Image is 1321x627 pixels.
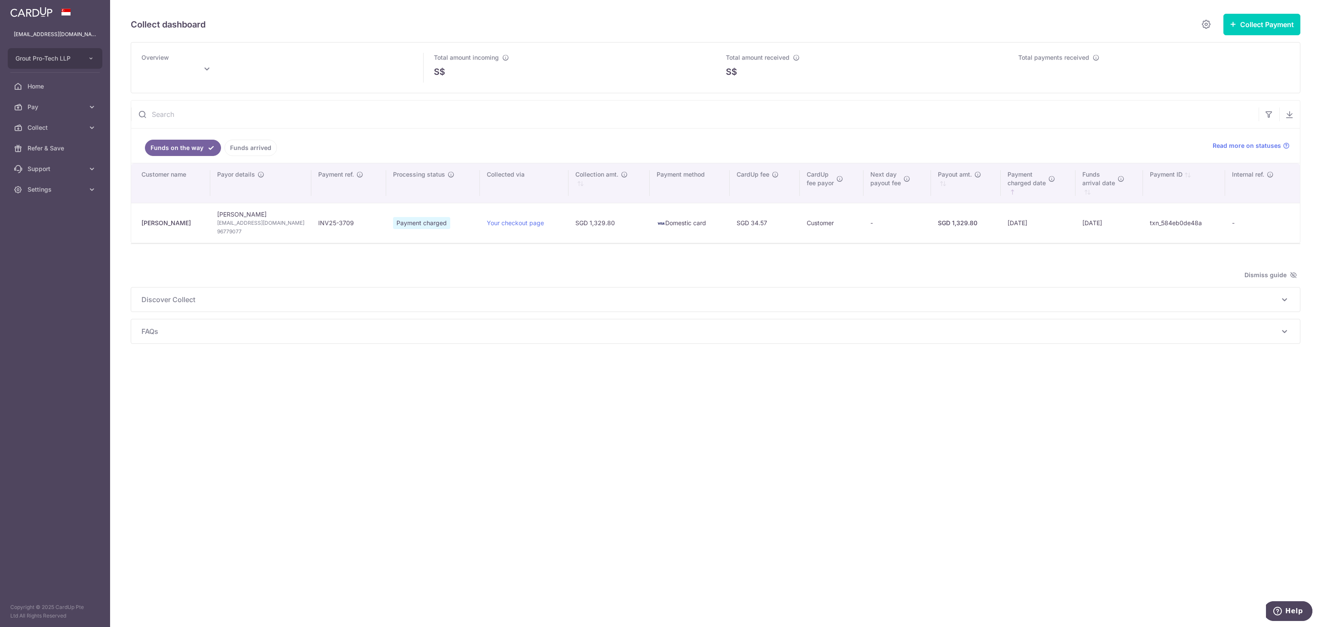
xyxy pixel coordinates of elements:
span: Help [19,6,37,14]
p: [EMAIL_ADDRESS][DOMAIN_NAME] [14,30,96,39]
th: Next daypayout fee [863,163,931,203]
span: Total payments received [1018,54,1089,61]
th: Fundsarrival date : activate to sort column ascending [1075,163,1143,203]
span: Payor details [217,170,255,179]
div: SGD 1,329.80 [938,219,994,227]
th: CardUpfee payor [800,163,863,203]
span: CardUp fee payor [807,170,834,187]
p: FAQs [141,326,1290,336]
th: Collection amt. : activate to sort column ascending [568,163,650,203]
span: Overview [141,54,169,61]
th: Payor details [210,163,311,203]
span: CardUp fee [737,170,769,179]
div: [PERSON_NAME] [141,219,203,227]
th: Internal ref. [1225,163,1300,203]
span: Payment ref. [318,170,354,179]
span: Next day payout fee [870,170,901,187]
a: Your checkout page [487,219,544,226]
td: SGD 34.57 [730,203,800,243]
h5: Collect dashboard [131,18,206,31]
td: INV25-3709 [311,203,386,243]
span: Support [28,165,84,173]
span: Payment charged [393,217,450,229]
p: Discover Collect [141,294,1290,305]
span: Home [28,82,84,91]
span: Collect [28,123,84,132]
span: Refer & Save [28,144,84,153]
span: FAQs [141,326,1279,336]
th: Payment ID: activate to sort column ascending [1143,163,1225,203]
td: SGD 1,329.80 [568,203,650,243]
span: Read more on statuses [1213,141,1281,150]
img: CardUp [10,7,52,17]
th: Payment ref. [311,163,386,203]
a: Funds arrived [224,140,277,156]
th: Paymentcharged date : activate to sort column ascending [1001,163,1075,203]
button: Collect Payment [1223,14,1300,35]
th: Customer name [131,163,210,203]
td: txn_584eb0de48a [1143,203,1225,243]
span: Funds arrival date [1082,170,1115,187]
span: S$ [434,65,445,78]
span: Payout amt. [938,170,972,179]
td: - [1225,203,1300,243]
span: S$ [726,65,737,78]
input: Search [131,101,1259,128]
span: Processing status [393,170,445,179]
td: [DATE] [1001,203,1075,243]
th: Collected via [480,163,569,203]
span: Settings [28,185,84,194]
span: Discover Collect [141,294,1279,305]
span: 96779077 [217,227,304,236]
th: CardUp fee [730,163,800,203]
span: Dismiss guide [1244,270,1297,280]
th: Payout amt. : activate to sort column ascending [931,163,1001,203]
td: Domestic card [650,203,730,243]
td: - [863,203,931,243]
span: Total amount received [726,54,790,61]
span: Grout Pro-Tech LLP [15,54,79,63]
td: Customer [800,203,863,243]
span: Payment charged date [1008,170,1046,187]
img: visa-sm-192604c4577d2d35970c8ed26b86981c2741ebd56154ab54ad91a526f0f24972.png [657,219,665,228]
td: [DATE] [1075,203,1143,243]
span: Pay [28,103,84,111]
iframe: Opens a widget where you can find more information [1266,601,1312,623]
a: Funds on the way [145,140,221,156]
th: Payment method [650,163,730,203]
span: Collection amt. [575,170,618,179]
a: Read more on statuses [1213,141,1290,150]
span: Internal ref. [1232,170,1264,179]
th: Processing status [386,163,480,203]
button: Grout Pro-Tech LLP [8,48,102,69]
span: [EMAIL_ADDRESS][DOMAIN_NAME] [217,219,304,227]
td: [PERSON_NAME] [210,203,311,243]
span: Total amount incoming [434,54,499,61]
